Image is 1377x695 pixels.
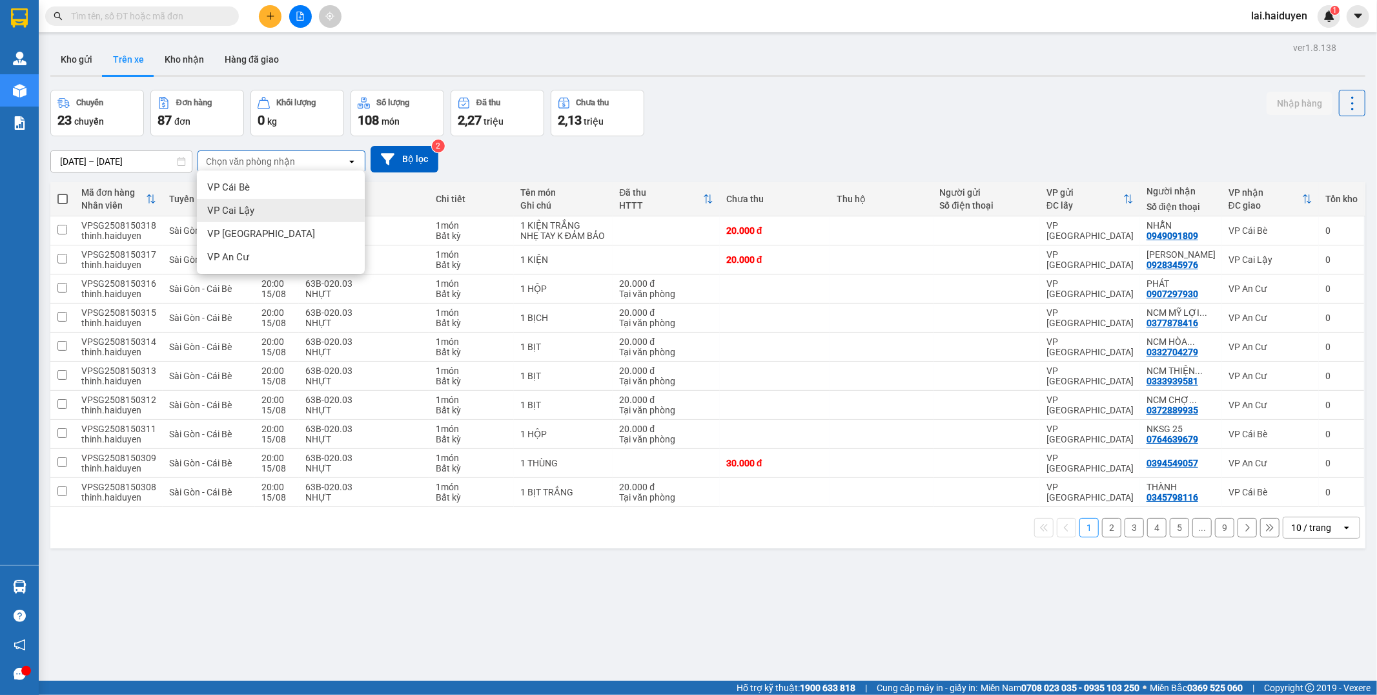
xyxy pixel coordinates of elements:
[619,318,713,328] div: Tại văn phòng
[305,482,423,492] div: 63B-020.03
[520,254,607,265] div: 1 KIỆN
[358,112,379,128] span: 108
[1229,187,1302,198] div: VP nhận
[261,482,292,492] div: 20:00
[1267,92,1332,115] button: Nhập hàng
[432,140,445,152] sup: 2
[1347,5,1369,28] button: caret-down
[261,376,292,386] div: 15/08
[520,220,607,231] div: 1 KIỆN TRẮNG
[261,434,292,444] div: 15/08
[81,289,156,299] div: thinh.haiduyen
[50,44,103,75] button: Kho gửi
[81,231,156,241] div: thinh.haiduyen
[520,371,607,381] div: 1 BỊT
[13,580,26,594] img: warehouse-icon
[619,337,713,347] div: 20.000 đ
[14,610,26,622] span: question-circle
[51,151,192,172] input: Select a date range.
[81,434,156,444] div: thinh.haiduyen
[1325,429,1358,439] div: 0
[81,318,156,328] div: thinh.haiduyen
[484,116,504,127] span: triệu
[261,318,292,328] div: 15/08
[305,405,423,415] div: NHỰT
[174,116,190,127] span: đơn
[1147,289,1198,299] div: 0907297930
[436,395,507,405] div: 1 món
[305,434,423,444] div: NHỰT
[1150,681,1243,695] span: Miền Bắc
[305,307,423,318] div: 63B-020.03
[13,84,26,98] img: warehouse-icon
[305,395,423,405] div: 63B-020.03
[520,231,607,241] div: NHẸ TAY K ĐẢM BẢO
[258,112,265,128] span: 0
[1147,202,1216,212] div: Số điện thoại
[54,12,63,21] span: search
[1352,10,1364,22] span: caret-down
[81,463,156,473] div: thinh.haiduyen
[1046,366,1134,386] div: VP [GEOGRAPHIC_DATA]
[1147,278,1216,289] div: PHÁT
[619,307,713,318] div: 20.000 đ
[347,156,357,167] svg: open
[305,463,423,473] div: NHỰT
[296,12,305,21] span: file-add
[250,90,344,136] button: Khối lượng0kg
[1046,220,1134,241] div: VP [GEOGRAPHIC_DATA]
[436,194,507,204] div: Chi tiết
[520,458,607,468] div: 1 THÙNG
[319,5,342,28] button: aim
[436,318,507,328] div: Bất kỳ
[520,187,607,198] div: Tên món
[1046,278,1134,299] div: VP [GEOGRAPHIC_DATA]
[1241,8,1318,24] span: lai.haiduyen
[1341,523,1352,533] svg: open
[436,463,507,473] div: Bất kỳ
[619,395,713,405] div: 20.000 đ
[1229,400,1312,410] div: VP An Cư
[1147,186,1216,196] div: Người nhận
[520,487,607,497] div: 1 BỊT TRẮNG
[76,98,103,107] div: Chuyến
[325,12,334,21] span: aim
[261,492,292,503] div: 15/08
[520,400,607,410] div: 1 BỊT
[169,225,232,236] span: Sài Gòn - Cái Bè
[726,254,824,265] div: 20.000 đ
[14,668,26,680] span: message
[74,116,104,127] span: chuyến
[305,453,423,463] div: 63B-020.03
[1147,482,1216,492] div: THÀNH
[436,482,507,492] div: 1 món
[81,376,156,386] div: thinh.haiduyen
[81,366,156,376] div: VPSG2508150313
[1195,366,1203,376] span: ...
[1325,313,1358,323] div: 0
[261,453,292,463] div: 20:00
[1147,518,1167,537] button: 4
[261,307,292,318] div: 20:00
[436,289,507,299] div: Bất kỳ
[259,5,281,28] button: plus
[1325,400,1358,410] div: 0
[520,200,607,211] div: Ghi chú
[305,376,423,386] div: NHỰT
[1147,249,1216,260] div: TẤN ĐẠT
[619,289,713,299] div: Tại văn phòng
[1199,307,1207,318] span: ...
[1147,231,1198,241] div: 0949091809
[261,278,292,289] div: 20:00
[1147,318,1198,328] div: 0377878416
[458,112,482,128] span: 2,27
[800,683,855,693] strong: 1900 633 818
[584,116,604,127] span: triệu
[81,249,156,260] div: VPSG2508150317
[305,424,423,434] div: 63B-020.03
[1325,194,1358,204] div: Tồn kho
[75,182,163,216] th: Toggle SortBy
[1147,347,1198,357] div: 0332704279
[436,307,507,318] div: 1 món
[1046,187,1123,198] div: VP gửi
